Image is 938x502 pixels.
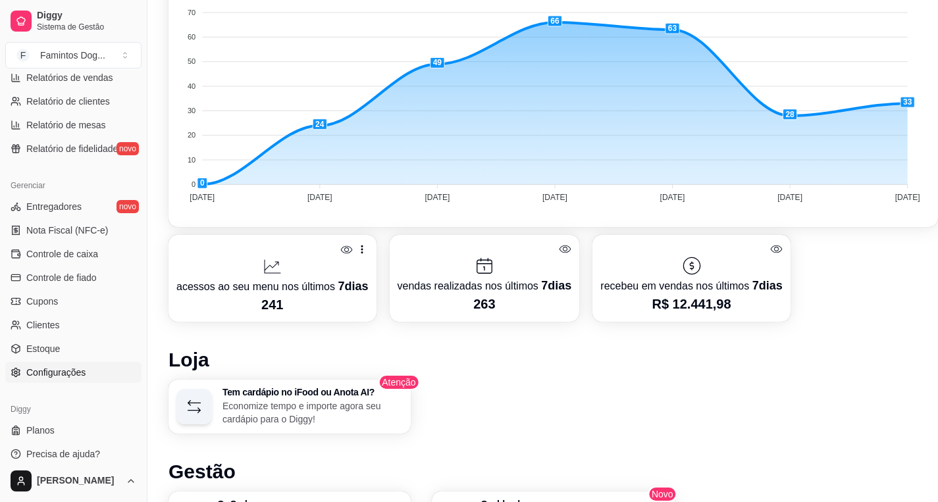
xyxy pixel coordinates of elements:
[5,196,142,217] a: Entregadoresnovo
[139,76,149,87] img: tab_keywords_by_traffic_grey.svg
[37,21,65,32] div: v 4.0.25
[55,76,65,87] img: tab_domain_overview_orange.svg
[153,78,211,86] div: Palavras-chave
[169,460,938,484] h1: Gestão
[222,388,403,397] h3: Tem cardápio no iFood ou Anota AI?
[21,21,32,32] img: logo_orange.svg
[37,22,136,32] span: Sistema de Gestão
[398,295,572,313] p: 263
[660,193,685,202] tspan: [DATE]
[5,5,142,37] a: DiggySistema de Gestão
[26,424,55,437] span: Planos
[5,267,142,288] a: Controle de fiado
[26,271,97,284] span: Controle de fiado
[5,67,142,88] a: Relatórios de vendas
[188,107,195,114] tspan: 30
[26,318,60,332] span: Clientes
[26,200,82,213] span: Entregadores
[5,399,142,420] div: Diggy
[5,420,142,441] a: Planos
[338,280,368,293] span: 7 dias
[378,374,419,390] span: Atenção
[895,193,920,202] tspan: [DATE]
[777,193,802,202] tspan: [DATE]
[188,9,195,16] tspan: 70
[752,279,783,292] span: 7 dias
[5,175,142,196] div: Gerenciar
[69,78,101,86] div: Domínio
[5,42,142,68] button: Select a team
[425,193,450,202] tspan: [DATE]
[188,131,195,139] tspan: 20
[5,338,142,359] a: Estoque
[21,34,32,45] img: website_grey.svg
[5,362,142,383] a: Configurações
[222,399,403,426] p: Economize tempo e importe agora seu cardápio para o Diggy!
[542,193,567,202] tspan: [DATE]
[648,486,677,502] span: Novo
[169,348,938,372] h1: Loja
[5,465,142,497] button: [PERSON_NAME]
[600,276,782,295] p: recebeu em vendas nos últimos
[169,380,411,434] button: Tem cardápio no iFood ou Anota AI?Economize tempo e importe agora seu cardápio para o Diggy!
[26,224,108,237] span: Nota Fiscal (NFC-e)
[307,193,332,202] tspan: [DATE]
[188,57,195,65] tspan: 50
[26,142,118,155] span: Relatório de fidelidade
[5,243,142,264] a: Controle de caixa
[188,156,195,164] tspan: 10
[176,295,369,314] p: 241
[26,447,100,461] span: Precisa de ajuda?
[34,34,147,45] div: Domínio: [DOMAIN_NAME]
[188,82,195,90] tspan: 40
[5,114,142,136] a: Relatório de mesas
[541,279,571,292] span: 7 dias
[26,295,58,308] span: Cupons
[26,118,106,132] span: Relatório de mesas
[5,220,142,241] a: Nota Fiscal (NFC-e)
[5,138,142,159] a: Relatório de fidelidadenovo
[190,193,215,202] tspan: [DATE]
[26,95,110,108] span: Relatório de clientes
[26,247,98,261] span: Controle de caixa
[5,291,142,312] a: Cupons
[40,49,105,62] div: Famintos Dog ...
[600,295,782,313] p: R$ 12.441,98
[176,277,369,295] p: acessos ao seu menu nos últimos
[5,314,142,336] a: Clientes
[5,91,142,112] a: Relatório de clientes
[26,71,113,84] span: Relatórios de vendas
[26,366,86,379] span: Configurações
[37,475,120,487] span: [PERSON_NAME]
[5,443,142,464] a: Precisa de ajuda?
[37,10,136,22] span: Diggy
[26,342,60,355] span: Estoque
[188,33,195,41] tspan: 60
[192,180,195,188] tspan: 0
[16,49,30,62] span: F
[398,276,572,295] p: vendas realizadas nos últimos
